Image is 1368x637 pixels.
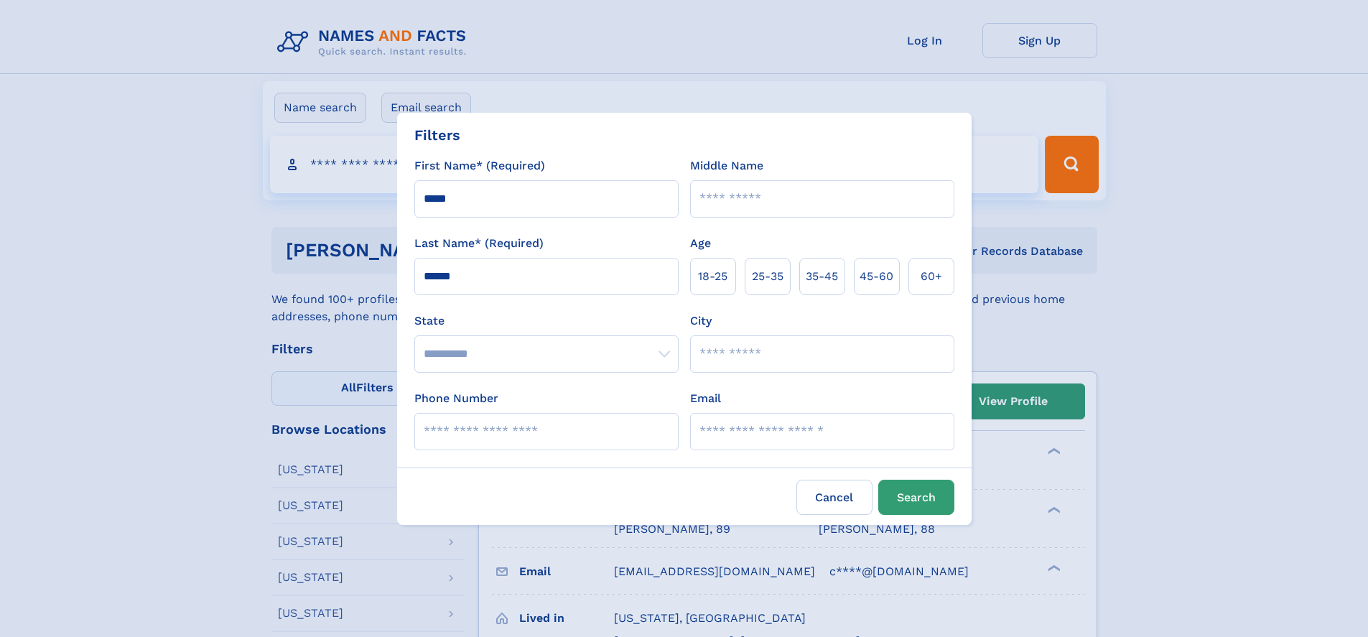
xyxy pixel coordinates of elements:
label: Last Name* (Required) [414,235,544,252]
label: Cancel [796,480,873,515]
label: Age [690,235,711,252]
label: City [690,312,712,330]
div: Filters [414,124,460,146]
span: 60+ [921,268,942,285]
button: Search [878,480,954,515]
label: First Name* (Required) [414,157,545,175]
span: 18‑25 [698,268,727,285]
span: 25‑35 [752,268,783,285]
label: Middle Name [690,157,763,175]
label: Email [690,390,721,407]
span: 35‑45 [806,268,838,285]
label: State [414,312,679,330]
span: 45‑60 [860,268,893,285]
label: Phone Number [414,390,498,407]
